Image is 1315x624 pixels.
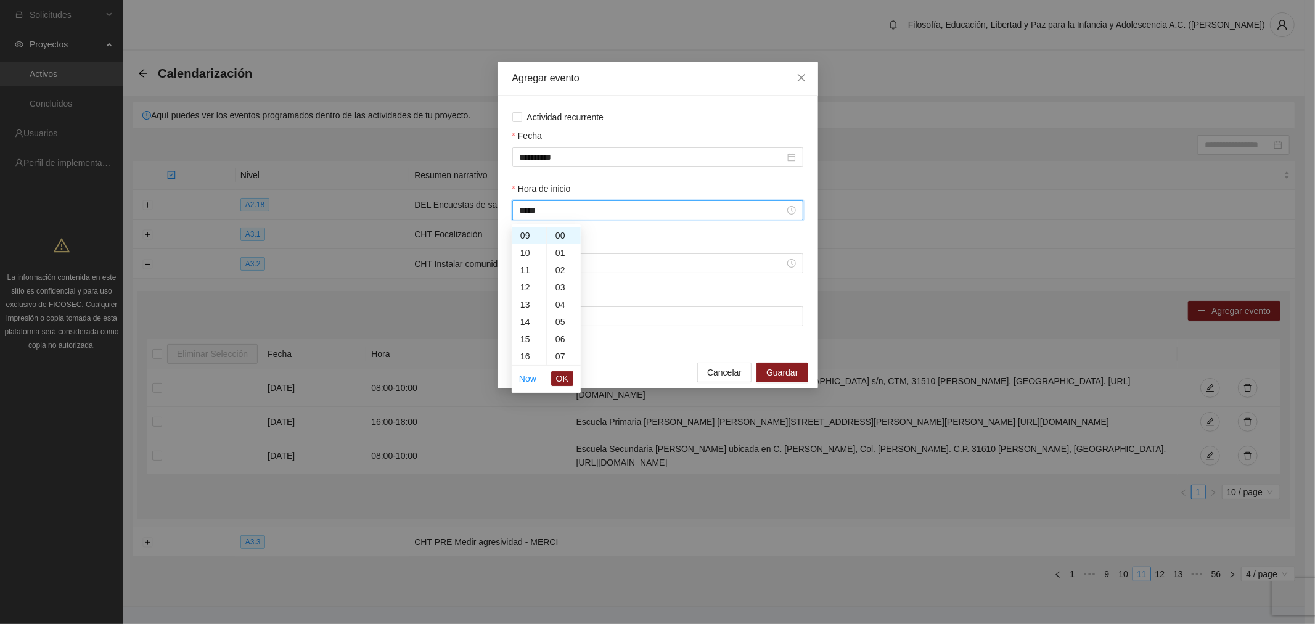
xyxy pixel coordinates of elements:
[512,244,546,261] div: 10
[520,257,785,270] input: Hora de fin
[512,279,546,296] div: 12
[547,330,581,348] div: 06
[512,306,803,326] input: Lugar
[520,150,785,164] input: Fecha
[512,330,546,348] div: 15
[512,182,571,195] label: Hora de inicio
[547,279,581,296] div: 03
[707,366,742,379] span: Cancelar
[785,62,818,95] button: Close
[512,129,542,142] label: Fecha
[547,227,581,244] div: 00
[547,313,581,330] div: 05
[556,372,568,385] span: OK
[756,363,808,382] button: Guardar
[522,110,609,124] span: Actividad recurrente
[512,313,546,330] div: 14
[512,261,546,279] div: 11
[697,363,752,382] button: Cancelar
[547,348,581,365] div: 07
[512,72,803,85] div: Agregar evento
[512,348,546,365] div: 16
[512,227,546,244] div: 09
[766,366,798,379] span: Guardar
[519,374,536,384] a: Now
[547,261,581,279] div: 02
[797,73,806,83] span: close
[512,296,546,313] div: 13
[547,296,581,313] div: 04
[547,244,581,261] div: 01
[520,203,785,217] input: Hora de inicio
[551,371,573,386] button: OK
